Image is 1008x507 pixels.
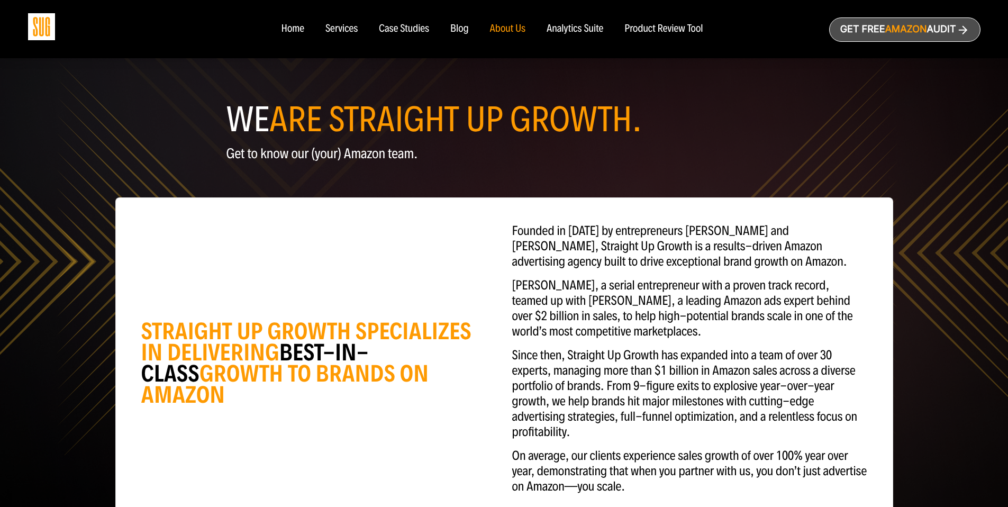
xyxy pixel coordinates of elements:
p: [PERSON_NAME], a serial entrepreneur with a proven track record, teamed up with [PERSON_NAME], a ... [512,278,867,339]
p: On average, our clients experience sales growth of over 100% year over year, demonstrating that w... [512,448,867,494]
a: Home [281,23,304,35]
span: Amazon [885,24,927,35]
img: Sug [28,13,55,40]
span: ARE STRAIGHT UP GROWTH. [269,98,642,141]
a: About Us [490,23,526,35]
p: Since then, Straight Up Growth has expanded into a team of over 30 experts, managing more than $1... [512,348,867,440]
a: Product Review Tool [624,23,703,35]
h1: WE [226,104,782,135]
a: Blog [450,23,469,35]
p: Get to know our (your) Amazon team. [226,146,782,161]
span: BEST-IN-CLASS [141,338,369,388]
p: Founded in [DATE] by entrepreneurs [PERSON_NAME] and [PERSON_NAME], Straight Up Growth is a resul... [512,223,867,269]
a: Case Studies [379,23,429,35]
div: STRAIGHT UP GROWTH SPECIALIZES IN DELIVERING GROWTH TO BRANDS ON AMAZON [141,321,496,405]
a: Get freeAmazonAudit [829,17,980,42]
a: Analytics Suite [547,23,603,35]
a: Services [325,23,358,35]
